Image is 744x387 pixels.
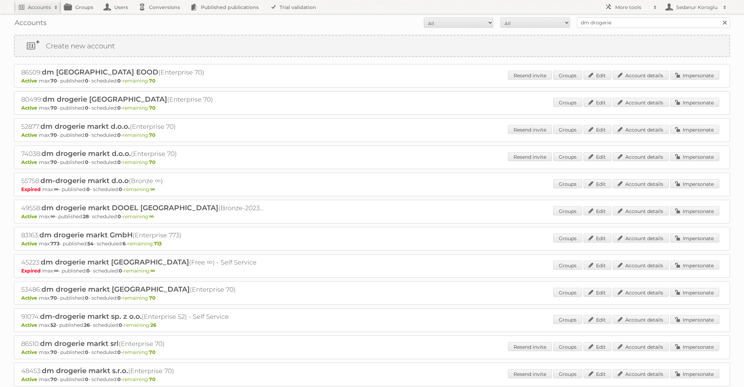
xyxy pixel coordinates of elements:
[553,125,582,134] a: Groups
[28,4,51,11] h2: Accounts
[117,105,121,111] strong: 0
[50,349,57,355] strong: 70
[40,122,130,131] span: dm drogerie markt d.o.o.
[584,369,611,378] a: Edit
[41,204,218,212] span: dm drogerie markt DOOEL [GEOGRAPHIC_DATA]
[670,342,719,351] a: Impersonate
[613,179,669,188] a: Account details
[21,268,42,274] span: Expired
[119,322,122,328] strong: 0
[42,95,167,103] span: dm drogerie [GEOGRAPHIC_DATA]
[584,98,611,107] a: Edit
[123,349,156,355] span: remaining:
[670,98,719,107] a: Impersonate
[21,376,39,382] span: Active
[21,349,723,355] p: max: - published: - scheduled: -
[149,132,156,138] strong: 70
[86,186,90,192] strong: 0
[670,125,719,134] a: Impersonate
[21,122,265,131] h2: 52877: (Enterprise 70)
[613,261,669,270] a: Account details
[119,186,122,192] strong: 0
[21,204,265,213] h2: 49558: (Bronze-2023 ∞)
[124,186,155,192] span: remaining:
[123,132,156,138] span: remaining:
[21,105,39,111] span: Active
[85,132,88,138] strong: 0
[149,78,156,84] strong: 70
[41,258,189,266] span: dm drogerie markt [GEOGRAPHIC_DATA]
[85,78,88,84] strong: 0
[149,349,156,355] strong: 70
[21,213,723,220] p: max: - published: - scheduled: -
[21,132,39,138] span: Active
[50,132,57,138] strong: 70
[674,4,720,11] h2: Sedanur Koroglu
[508,369,552,378] a: Resend invite
[21,231,265,240] h2: 83163: (Enterprise 773)
[123,213,154,220] span: remaining:
[21,176,265,185] h2: 55758: (Bronze ∞)
[123,376,156,382] span: remaining:
[508,152,552,161] a: Resend invite
[21,322,723,328] p: max: - published: - scheduled: -
[123,295,156,301] span: remaining:
[50,159,57,165] strong: 70
[21,186,42,192] span: Expired
[670,315,719,324] a: Impersonate
[21,105,723,111] p: max: - published: - scheduled: -
[615,4,650,11] h2: More tools
[154,240,162,247] strong: 713
[670,71,719,80] a: Impersonate
[613,234,669,243] a: Account details
[124,268,155,274] span: remaining:
[86,268,90,274] strong: 0
[584,261,611,270] a: Edit
[124,322,156,328] span: remaining:
[670,206,719,215] a: Impersonate
[21,258,265,267] h2: 45223: (Free ∞) - Self Service
[553,98,582,107] a: Groups
[584,234,611,243] a: Edit
[670,288,719,297] a: Impersonate
[584,152,611,161] a: Edit
[50,240,60,247] strong: 773
[50,78,57,84] strong: 70
[117,159,121,165] strong: 0
[21,68,265,77] h2: 86509: (Enterprise 70)
[117,349,121,355] strong: 0
[613,206,669,215] a: Account details
[21,149,265,158] h2: 74038: (Enterprise 70)
[584,179,611,188] a: Edit
[85,105,88,111] strong: 0
[613,369,669,378] a: Account details
[149,213,154,220] strong: ∞
[21,312,265,321] h2: 91074: (Enterprise 52) - Self Service
[21,132,723,138] p: max: - published: - scheduled: -
[150,186,155,192] strong: ∞
[87,240,94,247] strong: 54
[84,322,90,328] strong: 26
[117,78,121,84] strong: 0
[54,186,58,192] strong: ∞
[613,125,669,134] a: Account details
[41,149,131,158] span: dm drogerie markt d.o.o.
[40,312,142,321] span: dm-drogerie markt sp. z o.o.
[613,98,669,107] a: Account details
[118,213,121,220] strong: 0
[584,71,611,80] a: Edit
[553,234,582,243] a: Groups
[150,268,155,274] strong: ∞
[553,342,582,351] a: Groups
[83,213,89,220] strong: 28
[553,206,582,215] a: Groups
[508,342,552,351] a: Resend invite
[21,349,39,355] span: Active
[584,125,611,134] a: Edit
[21,186,723,192] p: max: - published: - scheduled: -
[15,35,729,56] a: Create new account
[21,240,723,247] p: max: - published: - scheduled: -
[117,295,121,301] strong: 0
[670,179,719,188] a: Impersonate
[54,268,58,274] strong: ∞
